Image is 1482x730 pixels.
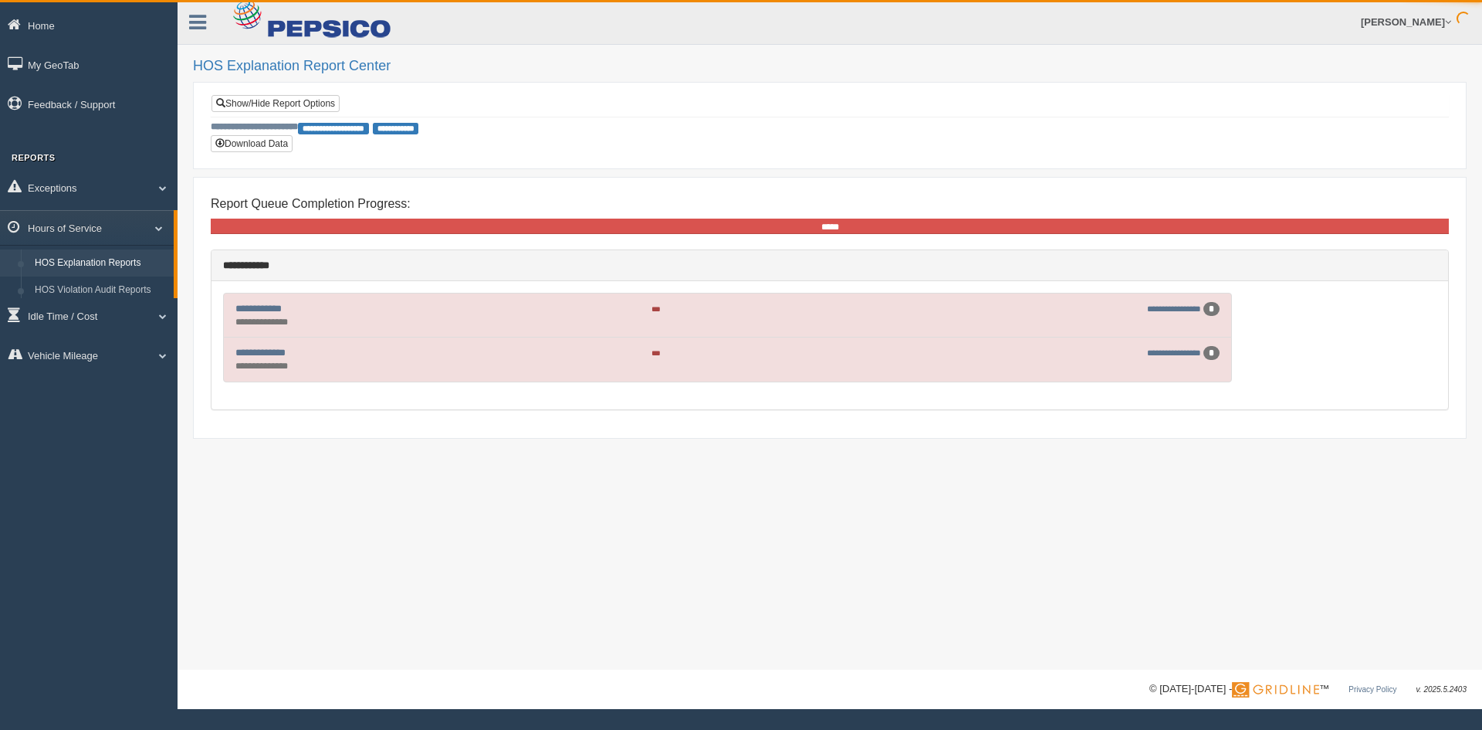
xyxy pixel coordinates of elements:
h4: Report Queue Completion Progress: [211,197,1449,211]
div: © [DATE]-[DATE] - ™ [1149,681,1467,698]
a: HOS Explanation Reports [28,250,174,277]
h2: HOS Explanation Report Center [193,59,1467,74]
a: Privacy Policy [1348,685,1396,694]
a: HOS Violation Audit Reports [28,277,174,304]
a: Show/Hide Report Options [211,95,340,112]
img: Gridline [1232,682,1319,698]
button: Download Data [211,135,293,152]
span: v. 2025.5.2403 [1416,685,1467,694]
